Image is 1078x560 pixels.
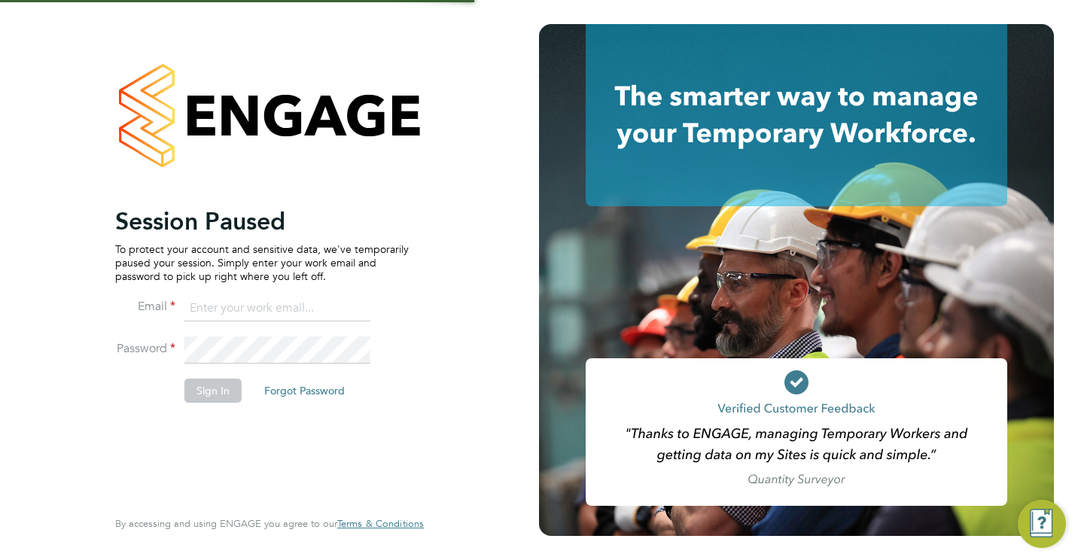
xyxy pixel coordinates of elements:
label: Password [115,341,175,357]
h2: Session Paused [115,206,409,236]
a: Terms & Conditions [337,518,424,530]
span: Terms & Conditions [337,517,424,530]
label: Email [115,299,175,315]
button: Engage Resource Center [1018,500,1066,548]
p: To protect your account and sensitive data, we've temporarily paused your session. Simply enter y... [115,242,409,284]
span: By accessing and using ENGAGE you agree to our [115,517,424,530]
button: Forgot Password [252,379,357,403]
button: Sign In [184,379,242,403]
input: Enter your work email... [184,295,370,322]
